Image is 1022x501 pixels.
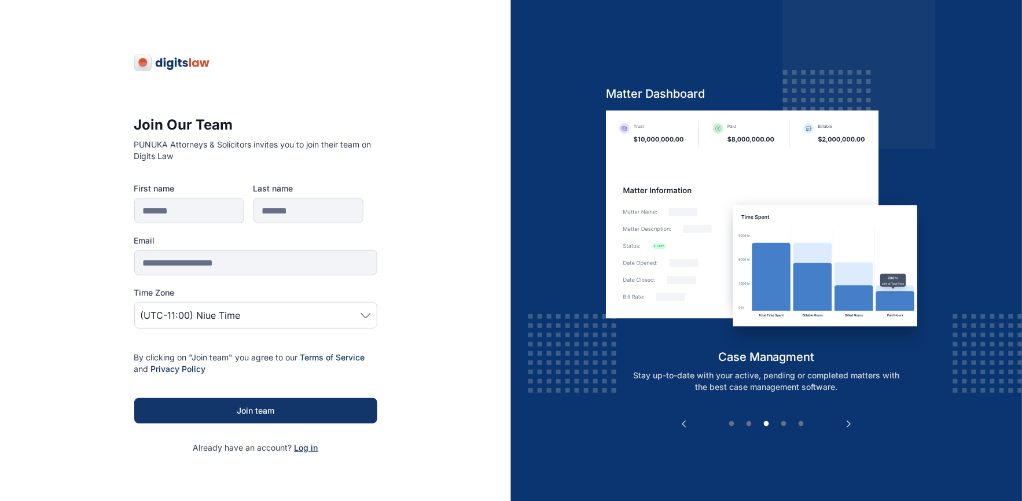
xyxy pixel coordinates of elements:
[153,405,359,417] div: Join team
[134,352,377,375] p: By clicking on "Join team" you agree to our and
[606,86,927,102] h5: Matter Dashboard
[134,53,211,72] img: digitslaw-logo
[606,110,927,349] img: case-management
[141,308,241,322] span: (UTC-11:00) Niue Time
[134,287,175,299] span: Time Zone
[678,418,690,430] button: Previous
[253,183,363,194] label: Last name
[300,352,365,362] a: Terms of Service
[726,418,738,430] button: 1
[778,418,790,430] button: 4
[134,235,377,246] label: Email
[761,418,773,430] button: 3
[151,364,206,374] a: Privacy Policy
[295,443,318,452] a: Log in
[134,398,377,423] button: Join team
[134,116,377,134] h3: Join Our Team
[606,349,927,365] h5: case managment
[619,370,915,393] p: Stay up-to-date with your active, pending or completed matters with the best case management soft...
[134,183,244,194] label: First name
[843,418,855,430] button: Next
[796,418,807,430] button: 5
[134,442,377,454] p: Already have an account?
[744,418,755,430] button: 2
[134,139,377,162] p: PUNUKA Attorneys & Solicitors invites you to join their team on Digits Law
